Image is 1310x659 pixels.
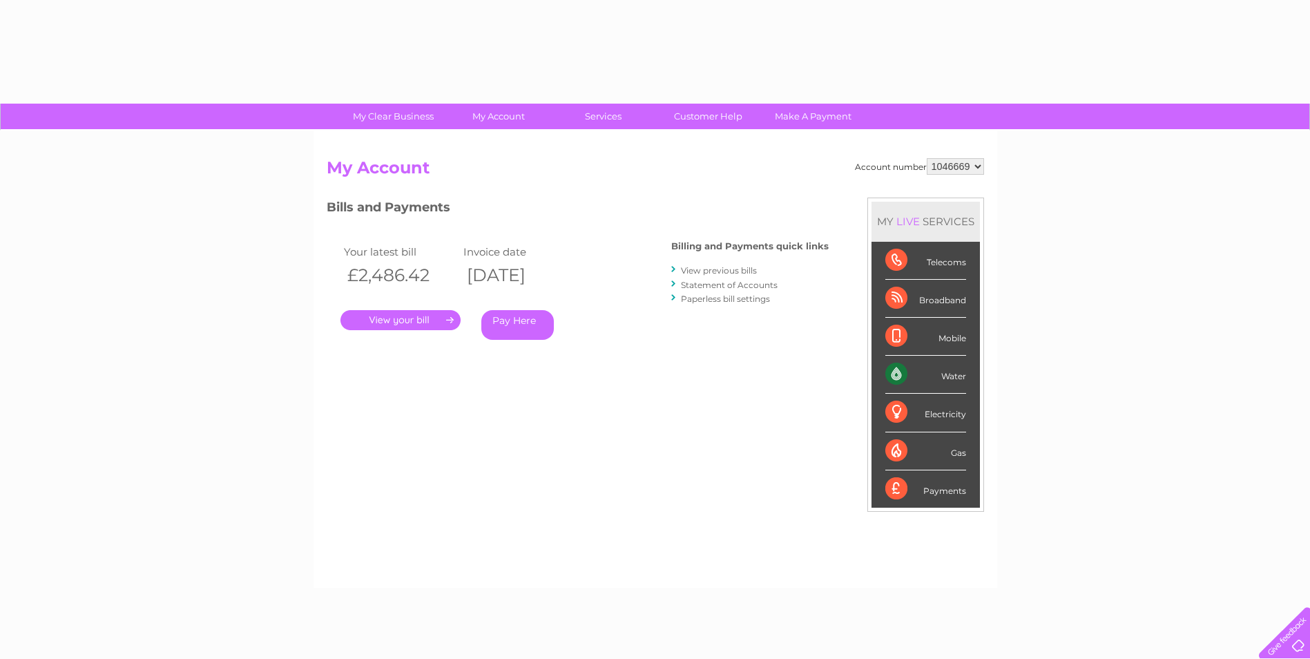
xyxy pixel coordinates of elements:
[885,394,966,432] div: Electricity
[885,242,966,280] div: Telecoms
[681,280,778,290] a: Statement of Accounts
[336,104,450,129] a: My Clear Business
[441,104,555,129] a: My Account
[855,158,984,175] div: Account number
[885,280,966,318] div: Broadband
[460,261,580,289] th: [DATE]
[681,294,770,304] a: Paperless bill settings
[671,241,829,251] h4: Billing and Payments quick links
[460,242,580,261] td: Invoice date
[340,242,461,261] td: Your latest bill
[681,265,757,276] a: View previous bills
[481,310,554,340] a: Pay Here
[885,470,966,508] div: Payments
[871,202,980,241] div: MY SERVICES
[756,104,870,129] a: Make A Payment
[340,310,461,330] a: .
[885,356,966,394] div: Water
[894,215,923,228] div: LIVE
[651,104,765,129] a: Customer Help
[885,432,966,470] div: Gas
[546,104,660,129] a: Services
[327,198,829,222] h3: Bills and Payments
[340,261,461,289] th: £2,486.42
[327,158,984,184] h2: My Account
[885,318,966,356] div: Mobile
